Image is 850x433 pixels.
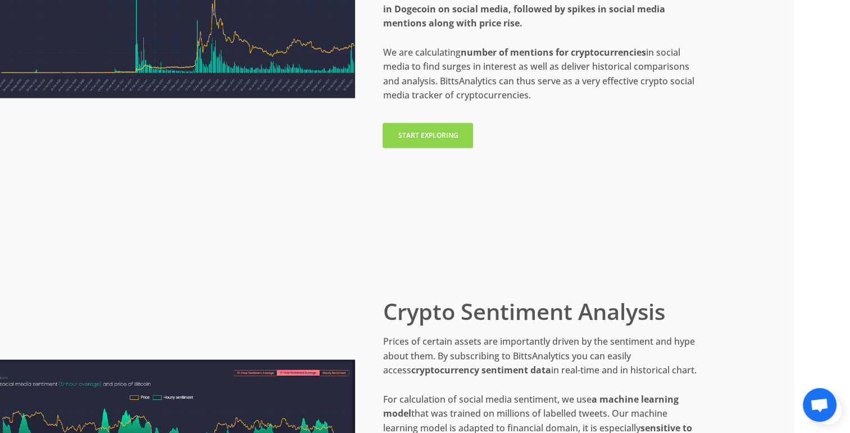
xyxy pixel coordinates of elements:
[383,300,697,323] span: Crypto Sentiment Analysis
[460,46,646,58] b: number of mentions for cryptocurrencies
[383,393,678,420] b: a machine learning model
[383,123,473,148] a: Start exploring
[411,364,551,376] b: cryptocurrency sentiment data
[803,388,837,422] a: Open chat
